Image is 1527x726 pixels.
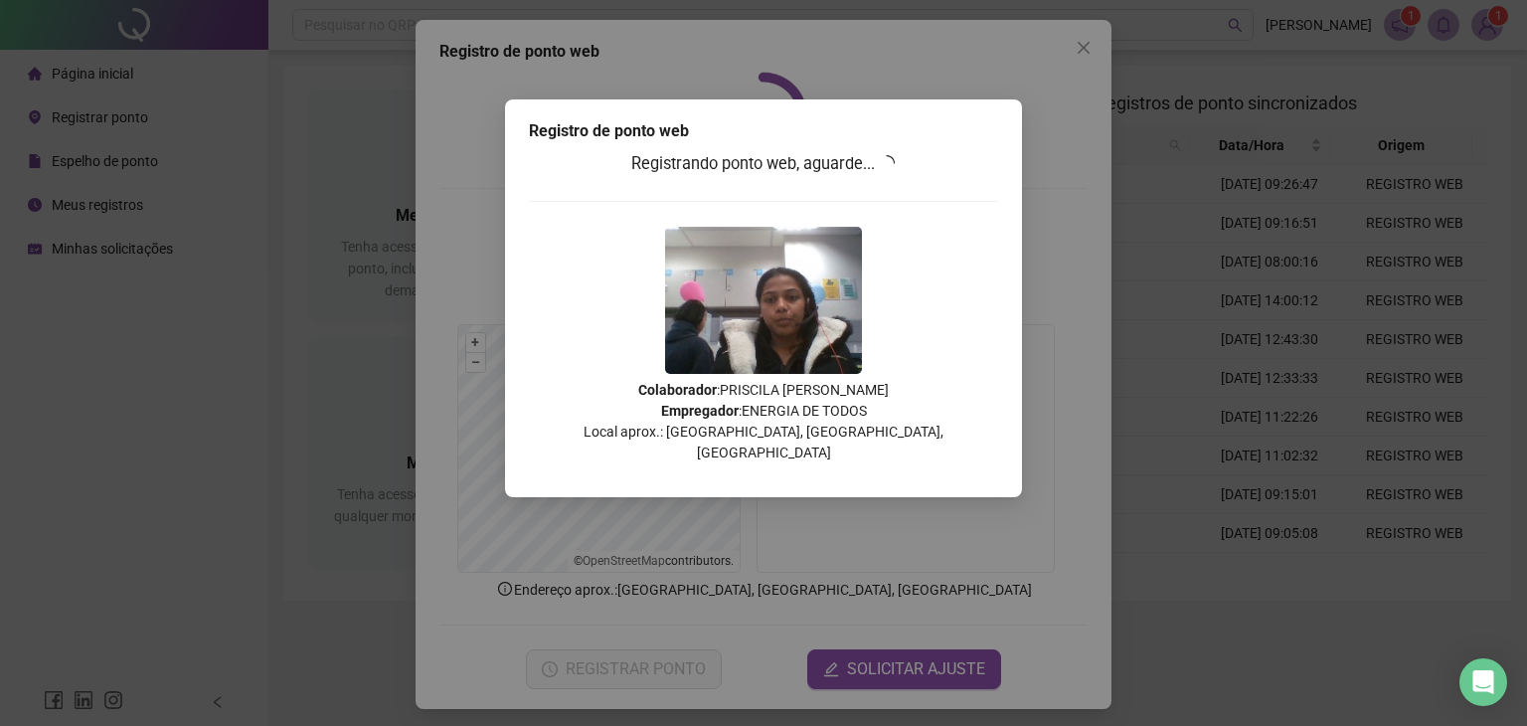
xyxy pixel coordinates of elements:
[661,403,739,419] strong: Empregador
[1459,658,1507,706] div: Open Intercom Messenger
[638,382,717,398] strong: Colaborador
[529,151,998,177] h3: Registrando ponto web, aguarde...
[529,119,998,143] div: Registro de ponto web
[529,380,998,463] p: : PRISCILA [PERSON_NAME] : ENERGIA DE TODOS Local aprox.: [GEOGRAPHIC_DATA], [GEOGRAPHIC_DATA], [...
[665,227,862,374] img: 2Q==
[879,155,895,171] span: loading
